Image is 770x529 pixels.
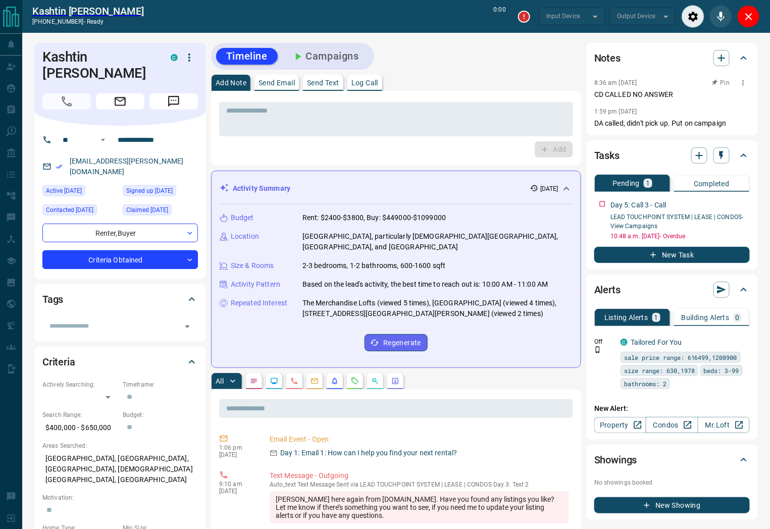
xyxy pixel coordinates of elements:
p: [DATE] [219,488,254,495]
div: Criteria Obtained [42,250,198,269]
p: Send Email [259,79,295,86]
div: Tue Nov 02 2021 [123,204,198,219]
p: Text Message - Outgoing [270,470,569,481]
p: [GEOGRAPHIC_DATA], particularly [DEMOGRAPHIC_DATA][GEOGRAPHIC_DATA], [GEOGRAPHIC_DATA], and [GEOG... [302,231,573,252]
div: Close [737,5,760,28]
p: Based on the lead's activity, the best time to reach out is: 10:00 AM - 11:00 AM [302,279,548,290]
button: New Task [594,247,750,263]
svg: Email Verified [56,163,63,170]
p: DA called, didn't pick up. Put on campaign [594,118,750,129]
p: CD CALLED NO ANSWER [594,89,750,100]
p: Email Event - Open [270,434,569,445]
span: bathrooms: 2 [624,379,666,389]
p: Add Note [216,79,246,86]
p: 1 [654,314,658,321]
p: [GEOGRAPHIC_DATA], [GEOGRAPHIC_DATA], [GEOGRAPHIC_DATA], [DEMOGRAPHIC_DATA][GEOGRAPHIC_DATA], [GE... [42,450,198,488]
p: The Merchandise Lofts (viewed 5 times), [GEOGRAPHIC_DATA] (viewed 4 times), [STREET_ADDRESS][GEOG... [302,298,573,319]
span: Claimed [DATE] [126,205,168,215]
div: Notes [594,46,750,70]
h1: Kashtin [PERSON_NAME] [42,49,156,81]
svg: Requests [351,377,359,385]
svg: Push Notification Only [594,346,601,353]
p: [DATE] [540,184,558,193]
p: Building Alerts [682,314,730,321]
p: Location [231,231,259,242]
div: Tags [42,287,198,311]
p: Send Text [307,79,339,86]
div: Fri Sep 12 2025 [42,204,118,219]
div: Renter , Buyer [42,224,198,242]
div: condos.ca [621,339,628,346]
h2: Tags [42,291,63,307]
p: Budget: [123,410,198,419]
a: LEAD TOUCHPOINT SYSTEM | LEASE | CONDOS- View Campaigns [610,214,744,230]
p: Size & Rooms [231,260,274,271]
p: [PHONE_NUMBER] - [32,17,144,26]
div: Activity Summary[DATE] [220,179,573,198]
span: Email [96,93,144,110]
p: 9:10 am [219,481,254,488]
button: Open [180,320,194,334]
button: Campaigns [282,48,369,65]
p: Repeated Interest [231,298,287,308]
div: Tasks [594,143,750,168]
span: Active [DATE] [46,186,82,196]
h2: Showings [594,452,637,468]
svg: Notes [250,377,258,385]
div: Audio Settings [682,5,704,28]
a: [EMAIL_ADDRESS][PERSON_NAME][DOMAIN_NAME] [70,157,184,176]
p: 8:36 am [DATE] [594,79,637,86]
p: $400,000 - $650,000 [42,419,118,436]
div: Criteria [42,350,198,374]
button: Regenerate [365,334,428,351]
p: Day 1: Email 1: How can I help you find your next rental? [280,448,457,458]
div: Thu Sep 11 2025 [42,185,118,199]
span: Message [149,93,198,110]
span: auto_text [270,481,296,488]
p: 2-3 bedrooms, 1-2 bathrooms, 600-1600 sqft [302,260,446,271]
p: Activity Pattern [231,279,280,290]
div: Alerts [594,278,750,302]
p: Motivation: [42,493,198,502]
p: Rent: $2400-$3800, Buy: $449000-$1099000 [302,213,446,223]
p: No showings booked [594,478,750,487]
p: Search Range: [42,410,118,419]
a: Property [594,417,646,433]
button: New Showing [594,497,750,513]
p: All [216,378,224,385]
div: Mute [709,5,732,28]
p: New Alert: [594,403,750,414]
button: Open [97,134,109,146]
h2: Tasks [594,147,620,164]
p: 1:06 pm [219,444,254,451]
a: Condos [646,417,698,433]
span: Call [42,93,91,110]
span: Contacted [DATE] [46,205,93,215]
p: [DATE] [219,451,254,458]
p: Log Call [351,79,378,86]
p: Off [594,337,614,346]
p: 10:48 a.m. [DATE] - Overdue [610,232,750,241]
p: Areas Searched: [42,441,198,450]
a: Mr.Loft [698,417,750,433]
p: 1:59 pm [DATE] [594,108,637,115]
p: Listing Alerts [604,314,648,321]
h2: Criteria [42,354,75,370]
div: [PERSON_NAME] here again from [DOMAIN_NAME]. Have you found any listings you like? Let me know if... [270,491,569,523]
button: Pin [706,78,736,87]
p: 0:00 [494,5,506,28]
a: Tailored For You [631,338,682,346]
p: Text Message Sent via LEAD TOUCHPOINT SYSTEM | LEASE | CONDOS Day 3: Text 2 [270,481,569,488]
p: 1 [646,180,650,187]
p: Actively Searching: [42,380,118,389]
p: Budget [231,213,254,223]
p: Timeframe: [123,380,198,389]
h2: Kashtin [PERSON_NAME] [32,5,144,17]
div: condos.ca [171,54,178,61]
span: Signed up [DATE] [126,186,173,196]
div: Showings [594,448,750,472]
span: sale price range: 616499,1208900 [624,352,737,362]
svg: Opportunities [371,377,379,385]
p: Pending [612,180,640,187]
h2: Notes [594,50,621,66]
